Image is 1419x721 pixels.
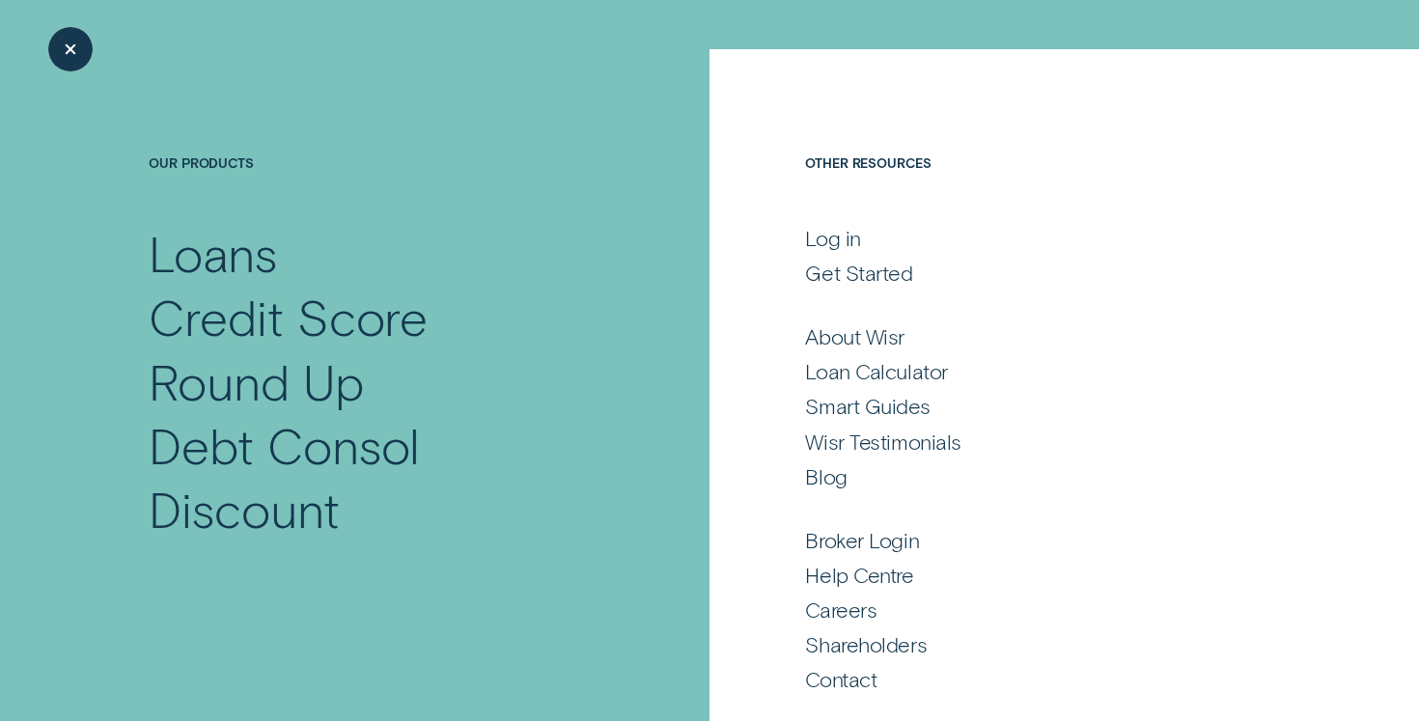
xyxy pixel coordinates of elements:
a: Debt Consol Discount [149,413,606,541]
div: Loan Calculator [805,358,947,385]
a: Wisr Testimonials [805,429,1268,456]
div: Blog [805,463,847,490]
a: Loans [149,221,606,285]
div: Careers [805,596,876,624]
button: Close Menu [48,27,93,71]
a: Careers [805,596,1268,624]
div: Get Started [805,260,912,287]
a: Round Up [149,349,606,413]
a: Credit Score [149,285,606,348]
h4: Other Resources [805,154,1268,221]
div: Help Centre [805,562,913,589]
div: Credit Score [149,285,428,348]
a: Shareholders [805,631,1268,658]
div: Shareholders [805,631,927,658]
a: Smart Guides [805,393,1268,420]
a: Blog [805,463,1268,490]
a: Loan Calculator [805,358,1268,385]
a: Help Centre [805,562,1268,589]
div: Wisr Testimonials [805,429,960,456]
h4: Our Products [149,154,606,221]
a: Log in [805,225,1268,252]
div: Contact [805,666,876,693]
div: About Wisr [805,323,904,350]
a: Contact [805,666,1268,693]
div: Loans [149,221,277,285]
div: Log in [805,225,860,252]
a: Get Started [805,260,1268,287]
a: About Wisr [805,323,1268,350]
div: Round Up [149,349,363,413]
div: Smart Guides [805,393,930,420]
div: Broker Login [805,527,919,554]
a: Broker Login [805,527,1268,554]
